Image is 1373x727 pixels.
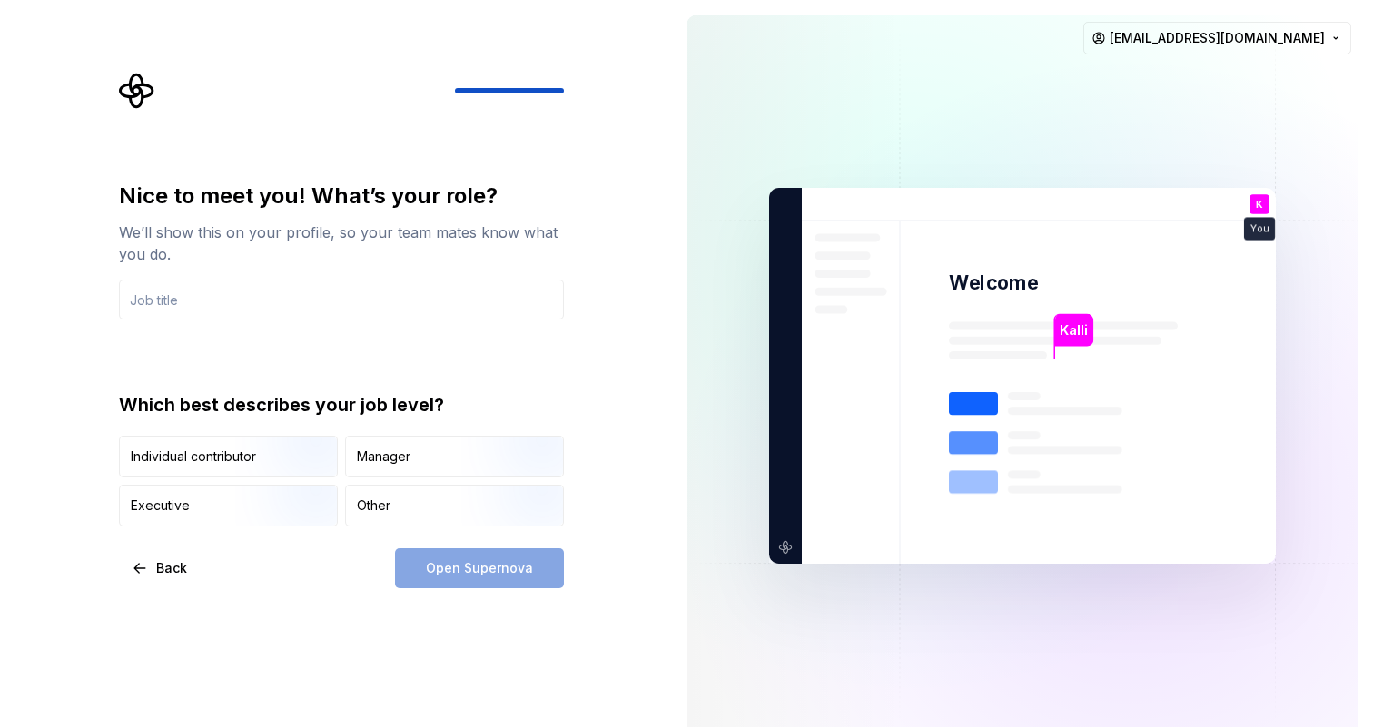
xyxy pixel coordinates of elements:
div: Other [357,496,390,515]
div: Manager [357,447,410,466]
p: Welcome [949,270,1038,296]
input: Job title [119,280,564,319]
div: We’ll show this on your profile, so your team mates know what you do. [119,221,564,265]
div: Nice to meet you! What’s your role? [119,182,564,211]
div: Individual contributor [131,447,256,466]
p: K [1256,200,1263,210]
p: Kalli [1060,320,1087,340]
p: You [1250,224,1269,234]
div: Executive [131,496,190,515]
span: Back [156,559,187,577]
div: Which best describes your job level? [119,392,564,418]
button: Back [119,548,202,588]
span: [EMAIL_ADDRESS][DOMAIN_NAME] [1110,29,1325,47]
button: [EMAIL_ADDRESS][DOMAIN_NAME] [1083,22,1351,54]
svg: Supernova Logo [119,73,155,109]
